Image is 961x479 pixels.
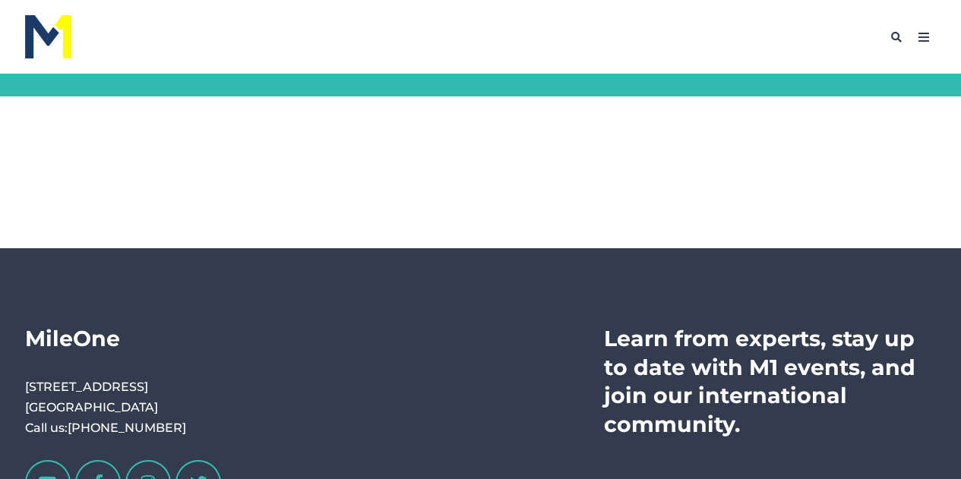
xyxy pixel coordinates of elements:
img: M1 Logo - Blue Letters - for Light Backgrounds [25,15,71,58]
h3: MileOne [25,324,239,353]
p: [STREET_ADDRESS] [GEOGRAPHIC_DATA] Call us: [25,377,239,439]
h3: Learn from experts, stay up to date with M1 events, and join our international community. [604,324,936,438]
div: Navigation Menu [258,324,416,407]
a: [PHONE_NUMBER] [68,421,186,435]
